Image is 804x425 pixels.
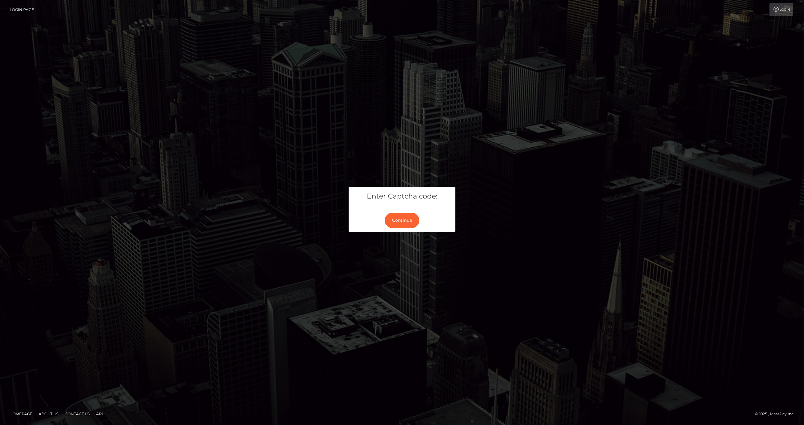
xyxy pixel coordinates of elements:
a: API [94,409,106,419]
a: About Us [36,409,61,419]
div: © 2025 , MassPay Inc. [755,411,799,417]
h5: Enter Captcha code: [353,192,451,201]
a: Contact Us [62,409,92,419]
button: Continue [385,213,419,228]
a: Login Page [10,3,34,16]
a: Login [769,3,793,16]
a: Homepage [7,409,35,419]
